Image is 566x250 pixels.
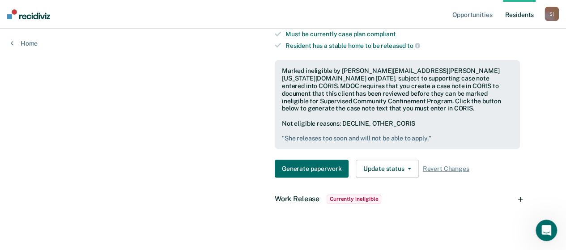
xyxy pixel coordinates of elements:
div: Marked ineligible by [PERSON_NAME][EMAIL_ADDRESS][PERSON_NAME][US_STATE][DOMAIN_NAME] on [DATE], ... [282,67,513,112]
a: Home [11,39,38,47]
iframe: Intercom live chat [536,220,557,241]
span: to [407,42,420,49]
img: Recidiviz [7,9,50,19]
button: Generate paperwork [275,160,349,178]
div: Resident has a stable home to be released [285,42,520,50]
div: Must be currently case plan [285,30,520,38]
span: Revert Changes [422,165,469,173]
pre: " She releases too soon and will not be able to apply. " [282,135,513,142]
div: Work ReleaseCurrently ineligible [268,185,527,213]
div: Not eligible reasons: DECLINE, OTHER_CORIS [282,120,513,142]
a: Navigate to form link [275,160,352,178]
button: Update status [356,160,419,178]
span: compliant [367,30,396,38]
button: S( [545,7,559,21]
span: Work Release [275,195,319,203]
div: S ( [545,7,559,21]
span: Currently ineligible [327,195,382,203]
